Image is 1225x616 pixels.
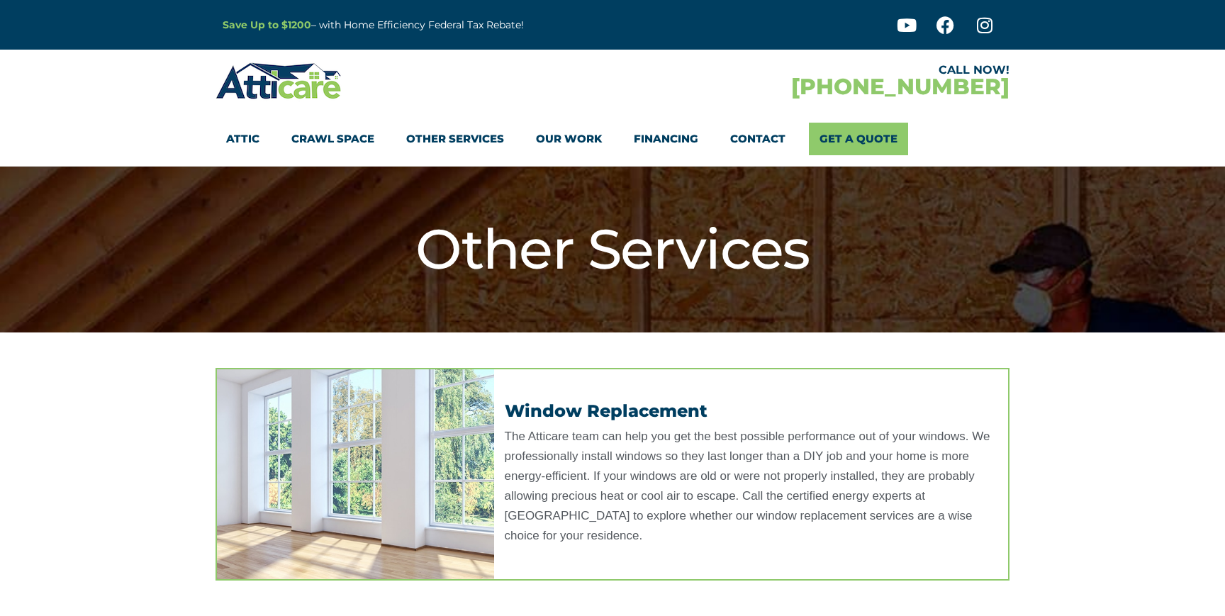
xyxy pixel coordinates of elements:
a: Save Up to $1200 [223,18,311,31]
h1: Other Services [223,216,1002,283]
a: Crawl Space [291,123,374,155]
div: CALL NOW! [612,65,1009,76]
nav: Menu [226,123,999,155]
a: Financing [634,123,698,155]
a: Window Replacement [505,401,707,421]
a: Get A Quote [809,123,908,155]
a: Attic [226,123,259,155]
a: Contact [730,123,785,155]
a: Our Work [536,123,602,155]
span: The Atticare team can help you get the best possible performance out of your windows. We professi... [505,430,990,542]
a: Other Services [406,123,504,155]
p: – with Home Efficiency Federal Tax Rebate! [223,17,682,33]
